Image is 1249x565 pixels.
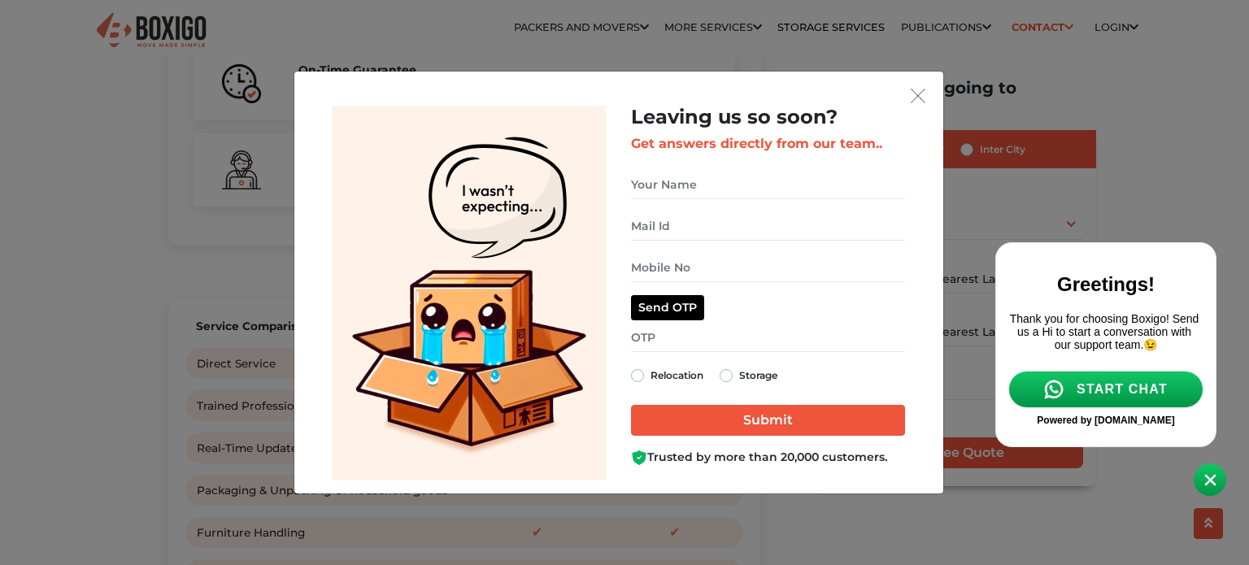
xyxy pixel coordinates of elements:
h3: Get answers directly from our team.. [631,136,905,151]
label: Storage [739,366,777,385]
input: Your Name [631,171,905,199]
span: Powered by [48,179,102,190]
img: Lead Welcome Image [332,106,607,480]
img: Boxigo Customer Shield [631,450,647,466]
p: Thank you for choosing Boxigo! Send us a Hi to start a conversation with our support team.😉 [20,76,215,115]
input: Mobile No [631,254,905,282]
div: Trusted by more than 20,000 customers. [631,449,905,466]
input: OTP [631,324,905,352]
img: close.svg [215,27,228,39]
img: whatsapp-icon.svg [55,144,75,163]
input: Mail Id [631,212,905,241]
img: exit [911,89,925,103]
button: Send OTP [631,295,704,320]
span: START CHAT [88,146,179,161]
a: [DOMAIN_NAME] [106,179,186,190]
label: Relocation [651,366,703,385]
a: START CHAT [20,135,215,172]
h2: Greetings! [20,37,215,60]
h2: Leaving us so soon? [631,106,905,129]
input: Submit [631,405,905,436]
